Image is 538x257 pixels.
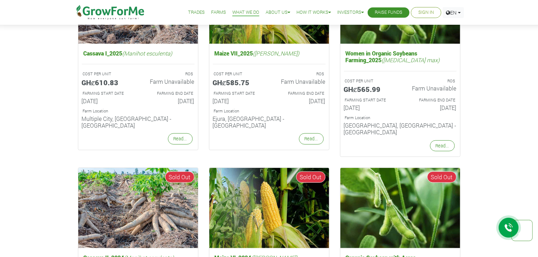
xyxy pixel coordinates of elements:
h5: GHȼ585.75 [213,78,264,87]
p: A unit is a quarter of an Acre [83,71,132,77]
span: Sold Out [427,171,457,183]
span: Sold Out [165,171,194,183]
h6: Farm Unavailable [143,78,194,85]
span: Sold Out [296,171,325,183]
h6: [DATE] [344,104,395,111]
p: ROS [145,71,193,77]
h6: Farm Unavailable [274,78,325,85]
a: Read... [299,133,324,144]
p: A unit is a quarter of an Acre [345,78,394,84]
h6: [DATE] [274,98,325,104]
a: Read... [168,133,193,144]
img: growforme image [340,168,460,248]
p: ROS [407,78,455,84]
a: Raise Funds [375,9,402,16]
p: Location of Farm [214,108,324,114]
a: Sign In [418,9,434,16]
a: Trades [188,9,205,16]
a: Farms [211,9,226,16]
h5: Maize VII_2025 [213,48,325,58]
p: Estimated Farming End Date [407,97,455,103]
p: Location of Farm [345,115,455,121]
p: ROS [276,71,324,77]
a: What We Do [232,9,259,16]
h6: Ejura, [GEOGRAPHIC_DATA] - [GEOGRAPHIC_DATA] [213,115,325,129]
a: EN [443,7,464,18]
p: Estimated Farming End Date [276,90,324,97]
p: Location of Farm [83,108,193,114]
i: (Manihot esculenta) [123,49,172,57]
img: growforme image [209,168,329,248]
h5: GHȼ565.99 [344,85,395,93]
h6: [DATE] [213,98,264,104]
h5: Cassava I_2025 [82,48,194,58]
i: ([MEDICAL_DATA] max) [382,56,440,64]
h5: Women in Organic Soybeans Farming_2025 [344,48,457,65]
p: Estimated Farming Start Date [345,97,394,103]
img: growforme image [78,168,198,248]
h6: [GEOGRAPHIC_DATA], [GEOGRAPHIC_DATA] - [GEOGRAPHIC_DATA] [344,122,457,135]
h6: Farm Unavailable [406,85,457,92]
i: ([PERSON_NAME]) [253,49,300,57]
a: How it Works [296,9,331,16]
a: About Us [266,9,290,16]
h5: GHȼ610.83 [82,78,133,87]
h6: [DATE] [82,98,133,104]
a: Investors [337,9,364,16]
h6: [DATE] [143,98,194,104]
h6: [DATE] [406,104,457,111]
h6: Multiple City, [GEOGRAPHIC_DATA] - [GEOGRAPHIC_DATA] [82,115,194,129]
p: A unit is a quarter of an Acre [214,71,263,77]
p: Estimated Farming End Date [145,90,193,97]
p: Estimated Farming Start Date [83,90,132,97]
p: Estimated Farming Start Date [214,90,263,97]
a: Read... [430,140,455,151]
